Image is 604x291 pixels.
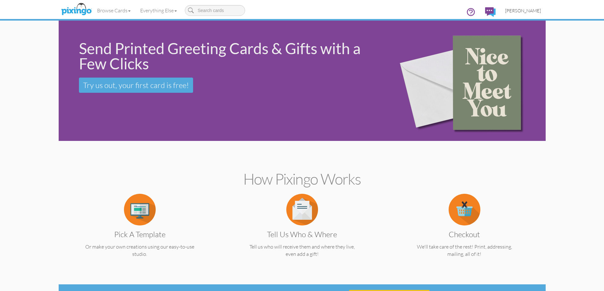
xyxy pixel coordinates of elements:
[505,8,541,13] span: [PERSON_NAME]
[238,230,366,238] h3: Tell us Who & Where
[76,230,204,238] h3: Pick a Template
[286,194,318,225] img: item.alt
[83,80,189,90] span: Try us out, your first card is free!
[233,243,371,258] p: Tell us who will receive them and where they live, even add a gift!
[449,194,480,225] img: item.alt
[233,206,371,258] a: Tell us Who & Where Tell us who will receive them and where they live, even add a gift!
[135,3,182,18] a: Everything Else
[396,206,533,258] a: Checkout We'll take care of the rest! Print, addressing, mailing, all of it!
[185,5,245,16] input: Search cards
[70,171,535,187] h2: How Pixingo works
[400,230,529,238] h3: Checkout
[500,3,546,19] a: [PERSON_NAME]
[124,194,156,225] img: item.alt
[485,7,496,17] img: comments.svg
[388,12,542,150] img: 15b0954d-2d2f-43ee-8fdb-3167eb028af9.png
[71,243,209,258] p: Or make your own creations using our easy-to-use studio.
[79,78,193,93] a: Try us out, your first card is free!
[60,2,93,17] img: pixingo logo
[92,3,135,18] a: Browse Cards
[79,41,378,71] div: Send Printed Greeting Cards & Gifts with a Few Clicks
[396,243,533,258] p: We'll take care of the rest! Print, addressing, mailing, all of it!
[71,206,209,258] a: Pick a Template Or make your own creations using our easy-to-use studio.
